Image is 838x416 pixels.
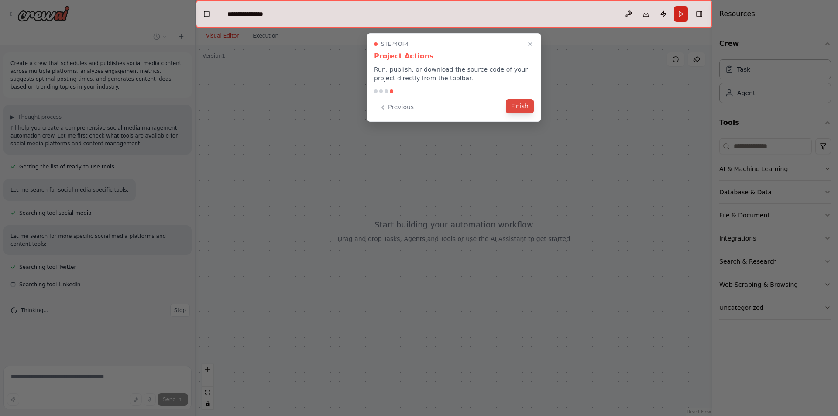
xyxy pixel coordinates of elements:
button: Previous [374,100,419,114]
p: Run, publish, or download the source code of your project directly from the toolbar. [374,65,534,83]
button: Finish [506,99,534,113]
button: Hide left sidebar [201,8,213,20]
span: Step 4 of 4 [381,41,409,48]
button: Close walkthrough [525,39,536,49]
h3: Project Actions [374,51,534,62]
